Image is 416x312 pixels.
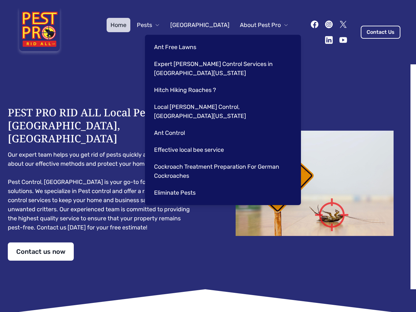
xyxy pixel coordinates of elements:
a: Ant Free Lawns [150,40,293,54]
button: About Pest Pro [236,18,292,32]
a: Contact [263,32,292,46]
button: Pest Control Community B2B [143,32,238,46]
a: Contact us now [8,242,74,261]
button: Pests [133,18,164,32]
h1: PEST PRO RID ALL Local Pest Control [GEOGRAPHIC_DATA], [GEOGRAPHIC_DATA] [8,106,195,145]
span: Pests [137,20,152,30]
a: Cockroach Treatment Preparation For German Cockroaches [150,160,293,183]
a: Eliminate Pests [150,186,293,200]
a: [GEOGRAPHIC_DATA] [166,18,233,32]
a: Home [107,18,130,32]
a: Contact Us [361,26,400,39]
span: About Pest Pro [240,20,281,30]
a: Hitch Hiking Roaches ? [150,83,293,97]
a: Blog [240,32,260,46]
a: Expert [PERSON_NAME] Control Services in [GEOGRAPHIC_DATA][US_STATE] [150,57,293,80]
img: Dead cockroach on floor with caution sign pest control [221,131,408,236]
pre: Our expert team helps you get rid of pests quickly and safely. Learn about our effective methods ... [8,150,195,232]
a: Local [PERSON_NAME] Control, [GEOGRAPHIC_DATA][US_STATE] [150,100,293,123]
a: Ant Control [150,126,293,140]
img: Pest Pro Rid All [16,8,63,57]
a: Effective local bee service [150,143,293,157]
